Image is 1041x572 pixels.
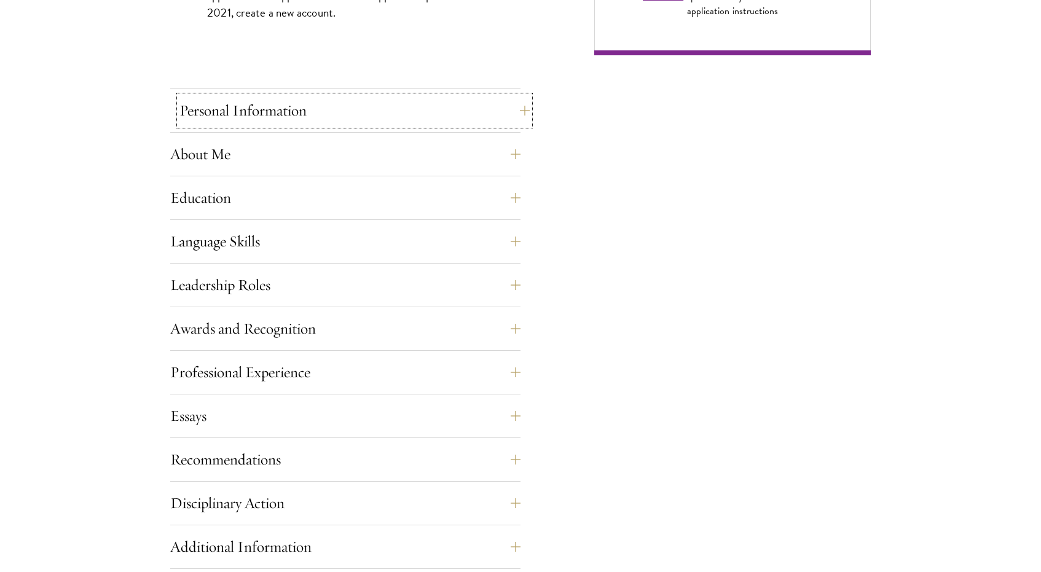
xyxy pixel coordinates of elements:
button: Essays [170,401,520,431]
button: Additional Information [170,532,520,562]
button: Personal Information [179,96,530,125]
button: Disciplinary Action [170,488,520,518]
button: Awards and Recognition [170,314,520,343]
button: Education [170,183,520,213]
button: Recommendations [170,445,520,474]
button: Language Skills [170,227,520,256]
button: Professional Experience [170,358,520,387]
button: Leadership Roles [170,270,520,300]
button: About Me [170,139,520,169]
